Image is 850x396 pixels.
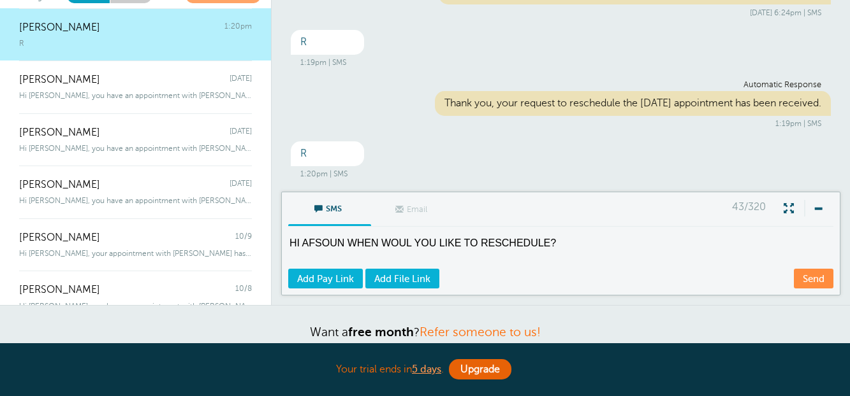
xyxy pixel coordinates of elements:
[230,74,252,86] span: [DATE]
[300,119,821,128] div: 1:19pm | SMS
[19,144,252,153] span: Hi [PERSON_NAME], you have an appointment with [PERSON_NAME] [DATE] at 2:00pm
[19,179,100,191] span: [PERSON_NAME]
[19,232,100,244] span: [PERSON_NAME]
[288,269,363,288] a: Add Pay Link
[300,169,821,178] div: 1:20pm | SMS
[300,80,821,90] div: Automatic Response
[19,284,100,296] span: [PERSON_NAME]
[374,274,430,284] span: Add File Link
[449,359,511,379] a: Upgrade
[106,356,744,383] div: Your trial ends in .
[19,302,252,311] span: Hi [PERSON_NAME], you have an appointment with [PERSON_NAME] [DATE] at 12:00p
[230,179,252,191] span: [DATE]
[19,127,100,139] span: [PERSON_NAME]
[435,91,831,116] div: Thank you, your request to reschedule the [DATE] appointment has been received.
[19,74,100,86] span: [PERSON_NAME]
[794,269,833,288] a: Send
[348,325,414,339] strong: free month
[19,91,252,100] span: Hi [PERSON_NAME], you have an appointment with [PERSON_NAME] [DATE] at 3:00pm.
[291,30,364,55] div: R
[235,284,252,296] span: 10/8
[19,22,100,34] span: [PERSON_NAME]
[19,39,24,48] span: R
[19,249,252,258] span: Hi [PERSON_NAME], your appointment with [PERSON_NAME] has been scheduled for 2:0
[224,22,252,34] span: 1:20pm
[19,196,252,205] span: Hi [PERSON_NAME], you have an appointment with [PERSON_NAME] [DATE] at 4:00pm
[235,232,252,244] span: 10/9
[300,8,821,17] div: [DATE] 6:24pm | SMS
[420,325,541,339] a: Refer someone to us!
[300,58,821,67] div: 1:19pm | SMS
[291,141,364,166] div: R
[298,192,362,223] span: SMS
[297,274,354,284] span: Add Pay Link
[230,127,252,139] span: [DATE]
[412,364,441,375] a: 5 days
[381,193,444,223] span: Email
[365,269,439,288] a: Add File Link
[732,201,766,213] span: 43/320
